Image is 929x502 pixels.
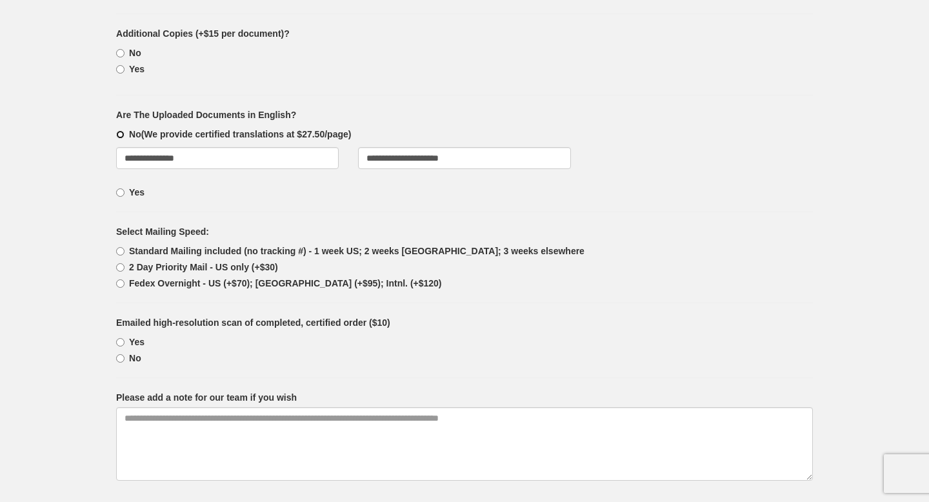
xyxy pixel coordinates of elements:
[116,130,125,139] input: No(We provide certified translations at $27.50/page)
[116,263,125,272] input: 2 Day Priority Mail - US only (+$30)
[129,187,145,197] b: Yes
[116,354,125,363] input: No
[116,317,390,328] b: Emailed high-resolution scan of completed, certified order ($10)
[116,226,209,237] b: Select Mailing Speed:
[129,278,442,288] b: Fedex Overnight - US (+$70); [GEOGRAPHIC_DATA] (+$95); Intnl. (+$120)
[129,353,141,363] b: No
[116,247,125,256] input: Standard Mailing included (no tracking #) - 1 week US; 2 weeks [GEOGRAPHIC_DATA]; 3 weeks elsewhere
[129,246,584,256] b: Standard Mailing included (no tracking #) - 1 week US; 2 weeks [GEOGRAPHIC_DATA]; 3 weeks elsewhere
[116,338,125,346] input: Yes
[129,129,351,139] b: No
[129,337,145,347] b: Yes
[129,262,278,272] b: 2 Day Priority Mail - US only (+$30)
[116,28,290,39] b: Additional Copies (+$15 per document)?
[141,129,352,139] span: (We provide certified translations at $27.50/page)
[116,49,125,57] input: No
[129,64,145,74] b: Yes
[116,65,125,74] input: Yes
[116,279,125,288] input: Fedex Overnight - US (+$70); [GEOGRAPHIC_DATA] (+$95); Intnl. (+$120)
[129,48,141,58] b: No
[676,41,929,502] iframe: LiveChat chat widget
[116,188,125,197] input: Yes
[116,110,296,120] b: Are The Uploaded Documents in English?
[116,391,297,404] label: Please add a note for our team if you wish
